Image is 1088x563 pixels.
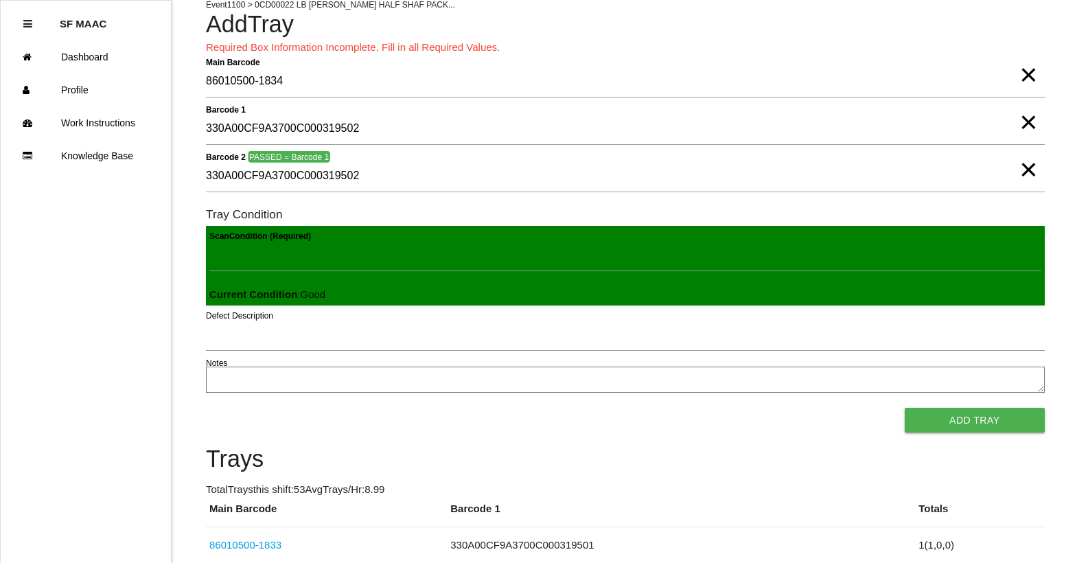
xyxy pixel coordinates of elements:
b: Main Barcode [206,57,260,67]
p: SF MAAC [60,8,106,30]
span: : Good [209,288,325,300]
a: Knowledge Base [1,139,171,172]
a: 86010500-1833 [209,539,281,551]
b: Scan Condition (Required) [209,231,311,240]
button: Add Tray [905,408,1045,433]
h4: Add Tray [206,12,1045,38]
a: Work Instructions [1,106,171,139]
b: Barcode 1 [206,104,246,114]
h4: Trays [206,446,1045,472]
span: PASSED = Barcode 1 [248,151,329,163]
th: Totals [915,501,1044,527]
b: Current Condition [209,288,297,300]
a: Dashboard [1,41,171,73]
h6: Tray Condition [206,208,1045,221]
input: Required [206,66,1045,97]
label: Notes [206,357,227,369]
th: Barcode 1 [447,501,915,527]
span: Clear Input [1019,95,1037,122]
span: Clear Input [1019,47,1037,75]
span: Clear Input [1019,142,1037,170]
div: Close [23,8,32,41]
p: Total Trays this shift: 53 Avg Trays /Hr: 8.99 [206,482,1045,498]
label: Defect Description [206,310,273,322]
p: Required Box Information Incomplete, Fill in all Required Values. [206,40,1045,56]
a: Profile [1,73,171,106]
th: Main Barcode [206,501,447,527]
b: Barcode 2 [206,152,246,161]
